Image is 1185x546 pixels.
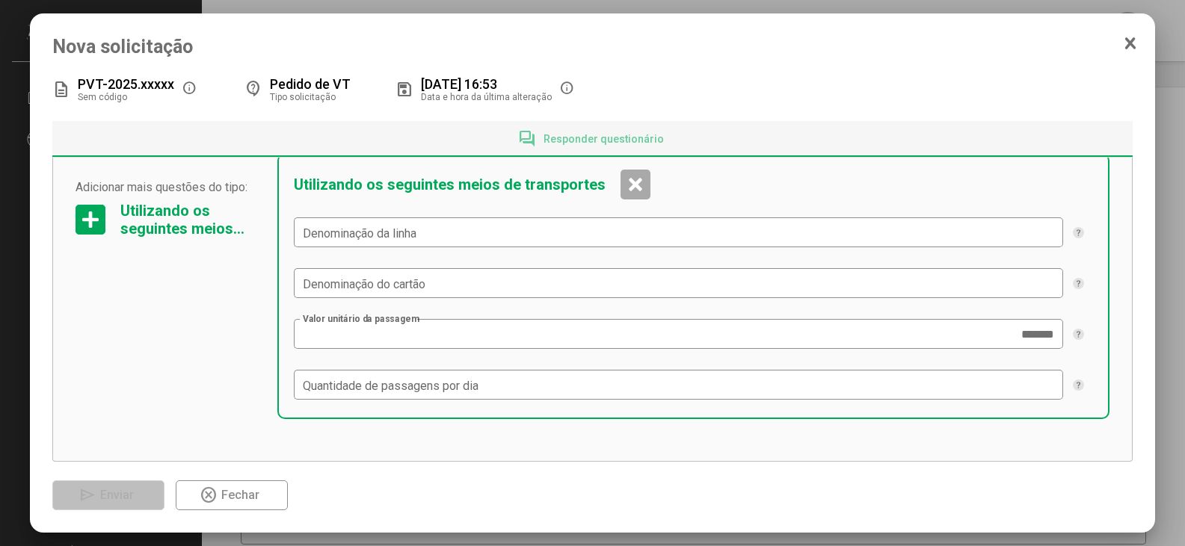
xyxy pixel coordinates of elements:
span: Sem código [78,92,127,102]
span: Adicionar mais questões do tipo: [76,180,262,194]
button: Enviar [52,480,164,510]
span: PVT-2025.xxxxx [78,76,174,92]
span: Nova solicitação [52,36,1133,58]
span: Data e hora da última alteração [421,92,552,102]
span: Tipo solicitação [270,92,336,102]
div: Utilizando os seguintes meios de transportes [294,176,606,193]
mat-icon: send [79,486,96,504]
span: Pedido de VT [270,76,351,92]
span: Enviar [100,488,134,502]
mat-icon: description [52,81,70,99]
mat-icon: save [395,81,413,99]
div: Utilizando os seguintes meios de transportes [120,202,247,238]
button: Fechar [176,480,288,510]
span: [DATE] 16:53 [421,76,497,92]
mat-icon: contact_support [244,81,262,99]
mat-icon: info [559,81,577,99]
mat-icon: forum [518,130,536,148]
span: Fechar [221,488,259,502]
span: Responder questionário [544,133,664,145]
mat-icon: highlight_off [200,486,218,504]
mat-icon: info [182,81,200,99]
